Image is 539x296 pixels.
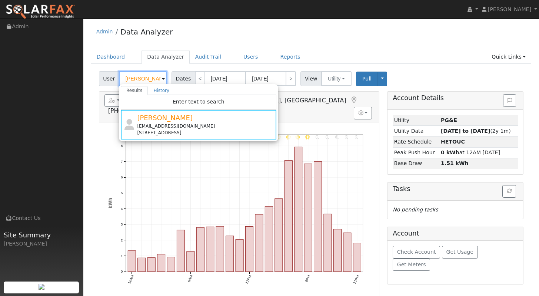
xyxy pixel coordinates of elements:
[321,71,352,86] button: Utility
[333,229,341,272] rect: onclick=""
[121,238,123,242] text: 2
[107,198,113,208] text: kWh
[137,129,275,136] div: [STREET_ADDRESS]
[121,254,123,258] text: 1
[446,249,473,255] span: Get Usage
[4,230,79,240] span: Site Summary
[296,135,300,139] i: 5PM - Clear
[265,207,273,272] rect: onclick=""
[393,126,439,137] td: Utility Data
[276,135,280,139] i: 3PM - Clear
[393,137,439,147] td: Rate Schedule
[393,246,440,259] button: Check Account
[190,50,227,64] a: Audit Trail
[6,4,75,20] img: SolarFax
[275,50,306,64] a: Reports
[343,233,351,272] rect: onclick=""
[99,71,119,86] span: User
[314,162,322,272] rect: onclick=""
[441,117,457,123] strong: ID: 17171108, authorized: 08/13/25
[142,50,190,64] a: Data Analyzer
[393,259,430,271] button: Get Meters
[121,159,123,164] text: 7
[441,149,459,155] strong: 0 kWh
[488,6,531,12] span: [PERSON_NAME]
[91,50,131,64] a: Dashboard
[502,185,516,198] button: Refresh
[195,71,205,86] a: <
[148,86,175,95] a: History
[121,86,148,95] a: Results
[187,251,194,272] rect: onclick=""
[326,135,329,139] i: 8PM - Clear
[108,107,162,114] span: [PHONE_NUMBER]
[352,274,360,285] text: 11PM
[219,97,346,104] span: [GEOGRAPHIC_DATA], [GEOGRAPHIC_DATA]
[440,147,518,158] td: at 12AM [DATE]
[486,50,531,64] a: Quick Links
[316,135,319,139] i: 7PM - Clear
[128,251,136,272] rect: onclick=""
[275,199,283,272] rect: onclick=""
[353,243,361,272] rect: onclick=""
[173,99,224,105] span: Enter text to search
[393,207,438,213] i: No pending tasks
[96,29,113,34] a: Admin
[324,214,332,272] rect: onclick=""
[397,249,436,255] span: Check Account
[345,135,349,139] i: 10PM - Clear
[393,147,439,158] td: Peak Push Hour
[121,191,123,195] text: 5
[226,236,234,272] rect: onclick=""
[127,274,135,285] text: 12AM
[393,185,518,193] h5: Tasks
[286,71,296,86] a: >
[393,115,439,126] td: Utility
[503,94,516,107] button: Issue History
[285,161,292,272] rect: onclick=""
[355,135,358,139] i: 11PM - Clear
[350,96,358,104] a: Map
[121,269,123,273] text: 0
[286,135,290,139] i: 4PM - Clear
[137,123,275,129] div: [EMAIL_ADDRESS][DOMAIN_NAME]
[393,94,518,102] h5: Account Details
[356,72,378,86] button: Pull
[442,246,478,259] button: Get Usage
[196,227,204,272] rect: onclick=""
[306,135,310,139] i: 6PM - Clear
[119,71,167,86] input: Select a User
[335,135,339,139] i: 9PM - Clear
[238,50,264,64] a: Users
[300,71,322,86] span: View
[137,258,145,272] rect: onclick=""
[216,226,224,272] rect: onclick=""
[121,207,123,211] text: 4
[304,164,312,272] rect: onclick=""
[4,240,79,248] div: [PERSON_NAME]
[157,254,165,272] rect: onclick=""
[172,71,195,86] span: Dates
[121,222,123,226] text: 3
[177,230,184,272] rect: onclick=""
[121,175,123,179] text: 6
[441,128,490,134] strong: [DATE] to [DATE]
[304,274,311,283] text: 6PM
[441,128,511,134] span: (2y 1m)
[206,227,214,272] rect: onclick=""
[147,257,155,272] rect: onclick=""
[397,262,426,267] span: Get Meters
[295,147,302,272] rect: onclick=""
[121,144,123,148] text: 8
[362,76,372,82] span: Pull
[441,160,469,166] strong: 1.51 kWh
[441,139,465,145] strong: L
[137,114,193,122] span: [PERSON_NAME]
[244,274,252,285] text: 12PM
[187,274,193,283] text: 6AM
[393,230,419,237] h5: Account
[393,158,439,169] td: Base Draw
[39,284,44,290] img: retrieve
[236,240,243,272] rect: onclick=""
[245,227,253,272] rect: onclick=""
